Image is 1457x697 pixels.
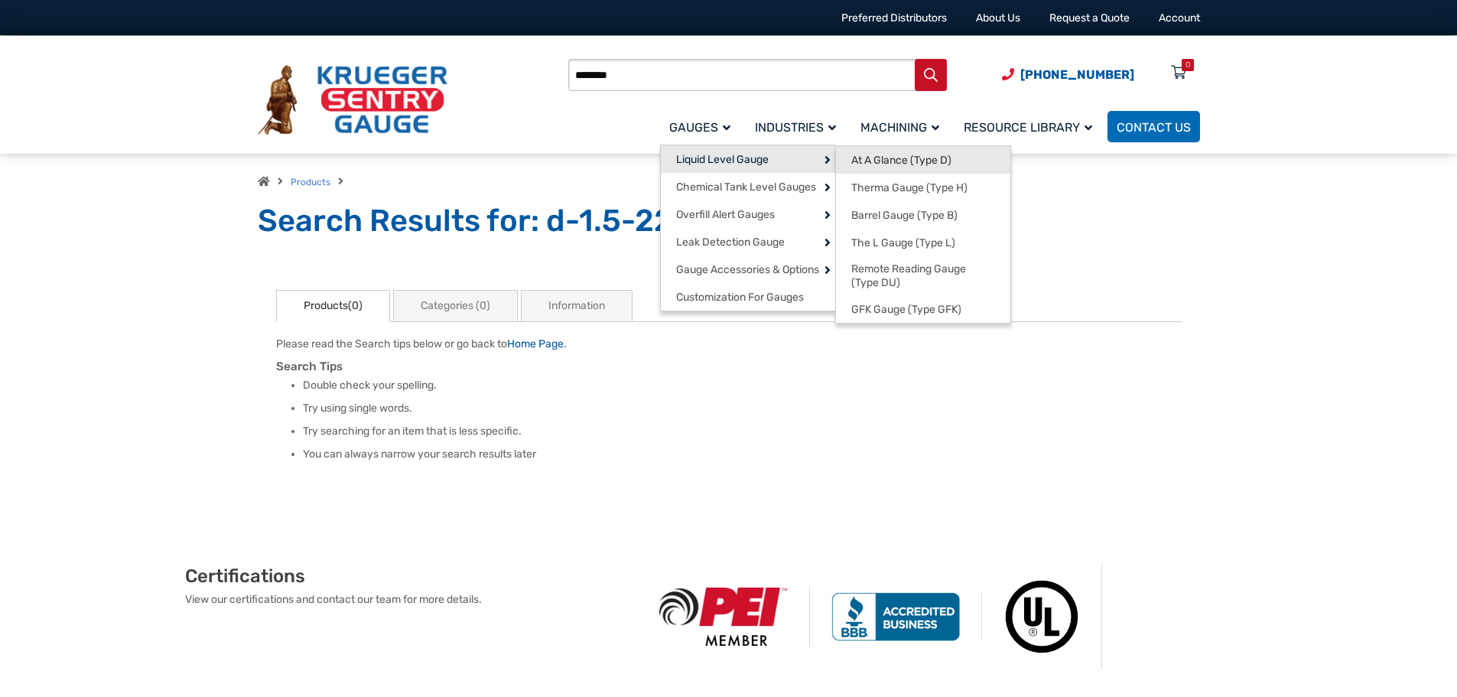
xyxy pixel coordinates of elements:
[836,295,1010,323] a: GFK Gauge (Type GFK)
[1117,120,1191,135] span: Contact Us
[676,208,775,222] span: Overfill Alert Gauges
[258,65,447,135] img: Krueger Sentry Gauge
[258,202,1200,240] h1: Search Results for: d-1.5-22
[836,256,1010,295] a: Remote Reading Gauge (Type DU)
[851,303,961,317] span: GFK Gauge (Type GFK)
[676,291,804,305] span: Customization For Gauges
[661,173,835,200] a: Chemical Tank Level Gauges
[303,424,1182,439] li: Try searching for an item that is less specific.
[676,236,785,249] span: Leak Detection Gauge
[676,153,769,167] span: Liquid Level Gauge
[303,447,1182,462] li: You can always narrow your search results later
[1002,65,1134,84] a: Phone Number (920) 434-8860
[851,262,995,289] span: Remote Reading Gauge (Type DU)
[955,109,1107,145] a: Resource Library
[521,290,633,322] a: Information
[851,154,951,168] span: At A Glance (Type D)
[810,592,982,641] img: BBB
[661,283,835,311] a: Customization For Gauges
[1049,11,1130,24] a: Request a Quote
[982,565,1102,669] img: Underwriters Laboratories
[836,174,1010,201] a: Therma Gauge (Type H)
[1020,67,1134,82] span: [PHONE_NUMBER]
[836,229,1010,256] a: The L Gauge (Type L)
[507,337,564,350] a: Home Page
[746,109,851,145] a: Industries
[676,263,819,277] span: Gauge Accessories & Options
[1185,59,1190,71] div: 0
[851,209,958,223] span: Barrel Gauge (Type B)
[661,200,835,228] a: Overfill Alert Gauges
[976,11,1020,24] a: About Us
[185,565,638,588] h2: Certifications
[964,120,1092,135] span: Resource Library
[841,11,947,24] a: Preferred Distributors
[185,591,638,607] p: View our certifications and contact our team for more details.
[276,290,390,322] a: Products(0)
[291,177,330,187] a: Products
[836,146,1010,174] a: At A Glance (Type D)
[676,181,816,194] span: Chemical Tank Level Gauges
[661,228,835,256] a: Leak Detection Gauge
[669,120,730,135] span: Gauges
[836,201,1010,229] a: Barrel Gauge (Type B)
[661,145,835,173] a: Liquid Level Gauge
[851,181,968,195] span: Therma Gauge (Type H)
[276,360,1182,374] h3: Search Tips
[860,120,939,135] span: Machining
[660,109,746,145] a: Gauges
[851,109,955,145] a: Machining
[755,120,836,135] span: Industries
[303,401,1182,416] li: Try using single words.
[303,378,1182,393] li: Double check your spelling.
[661,256,835,283] a: Gauge Accessories & Options
[276,336,1182,352] p: Please read the Search tips below or go back to .
[1107,111,1200,142] a: Contact Us
[1159,11,1200,24] a: Account
[638,588,810,647] img: PEI Member
[851,236,955,250] span: The L Gauge (Type L)
[393,290,518,322] a: Categories (0)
